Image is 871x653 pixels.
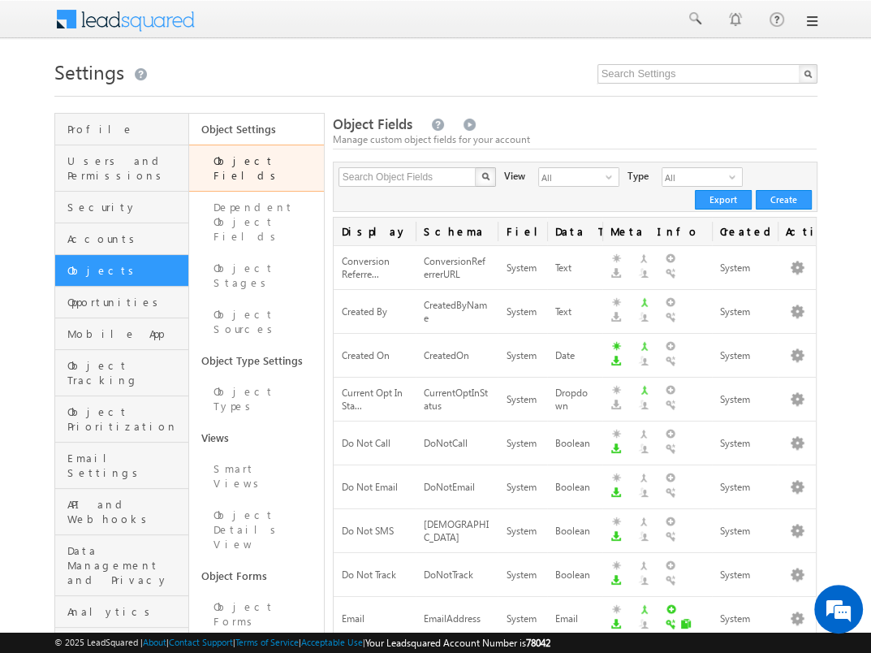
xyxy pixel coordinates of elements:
[67,604,185,619] span: Analytics
[695,190,752,210] button: Export
[55,318,189,350] a: Mobile App
[627,167,649,184] div: Type
[365,637,550,649] span: Your Leadsquared Account Number is
[67,154,185,183] span: Users and Permissions
[720,523,770,540] div: System
[189,299,324,345] a: Object Sources
[55,443,189,489] a: Email Settings
[169,637,233,647] a: Contact Support
[481,172,489,180] img: Search
[342,255,390,281] span: Conversion Referre...
[712,218,778,245] span: Created By
[506,304,539,321] div: System
[555,348,594,365] div: Date
[21,150,296,487] textarea: Type your message and hit 'Enter'
[720,479,770,496] div: System
[55,489,189,535] a: API and Webhooks
[221,500,295,522] em: Start Chat
[54,58,124,84] span: Settings
[424,517,489,547] div: [DEMOGRAPHIC_DATA]
[424,435,489,452] div: DoNotCall
[189,192,324,253] a: Dependent Object Fields
[67,122,185,136] span: Profile
[555,523,594,540] div: Boolean
[597,64,817,84] input: Search Settings
[235,637,299,647] a: Terms of Service
[720,391,770,409] div: System
[342,305,387,318] span: Created By
[424,297,489,328] div: CreatedByName
[342,569,396,581] span: Do Not Track
[54,635,550,651] span: © 2025 LeadSquared | | | | |
[67,295,185,309] span: Opportunities
[28,85,68,106] img: d_60004797649_company_0_60004797649
[67,451,185,480] span: Email Settings
[606,172,619,182] span: select
[720,348,770,365] div: System
[555,479,594,496] div: Boolean
[424,611,489,628] div: EmailAddress
[720,611,770,628] div: System
[189,145,324,192] a: Object Fields
[506,348,539,365] div: System
[67,200,185,214] span: Security
[555,304,594,321] div: Text
[55,255,189,287] a: Objects
[720,567,770,584] div: System
[547,218,602,245] span: Data Type
[506,435,539,452] div: System
[424,253,489,284] div: ConversionReferrerURL
[55,145,189,192] a: Users and Permissions
[342,349,390,361] span: Created On
[720,304,770,321] div: System
[506,391,539,409] div: System
[424,479,489,496] div: DoNotEmail
[506,567,539,584] div: System
[67,326,185,341] span: Mobile App
[189,345,324,376] a: Object Type Settings
[424,567,489,584] div: DoNotTrack
[333,115,412,133] span: Object Fields
[555,385,594,416] div: Dropdown
[506,479,539,496] div: System
[729,172,742,182] span: select
[67,543,185,587] span: Data Management and Privacy
[498,218,547,245] span: Field Type
[416,218,498,245] span: Schema Name
[55,192,189,223] a: Security
[778,218,816,245] span: Actions
[67,358,185,387] span: Object Tracking
[55,114,189,145] a: Profile
[555,611,594,628] div: Email
[67,404,185,434] span: Object Prioritization
[189,114,324,145] a: Object Settings
[67,231,185,246] span: Accounts
[526,637,550,649] span: 78042
[67,497,185,526] span: API and Webhooks
[539,168,606,186] span: All
[67,263,185,278] span: Objects
[424,385,489,416] div: CurrentOptInStatus
[333,132,817,147] div: Manage custom object fields for your account
[189,253,324,299] a: Object Stages
[555,567,594,584] div: Boolean
[55,535,189,596] a: Data Management and Privacy
[555,435,594,452] div: Boolean
[55,287,189,318] a: Opportunities
[342,612,364,625] span: Email
[189,453,324,499] a: Smart Views
[602,218,712,245] span: Meta Info
[555,260,594,277] div: Text
[334,218,416,245] span: Display Name
[189,560,324,591] a: Object Forms
[84,85,273,106] div: Chat with us now
[189,499,324,560] a: Object Details View
[55,596,189,628] a: Analytics
[55,396,189,443] a: Object Prioritization
[342,481,398,493] span: Do Not Email
[342,437,390,449] span: Do Not Call
[720,435,770,452] div: System
[506,260,539,277] div: System
[189,591,324,638] a: Object Forms
[720,260,770,277] div: System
